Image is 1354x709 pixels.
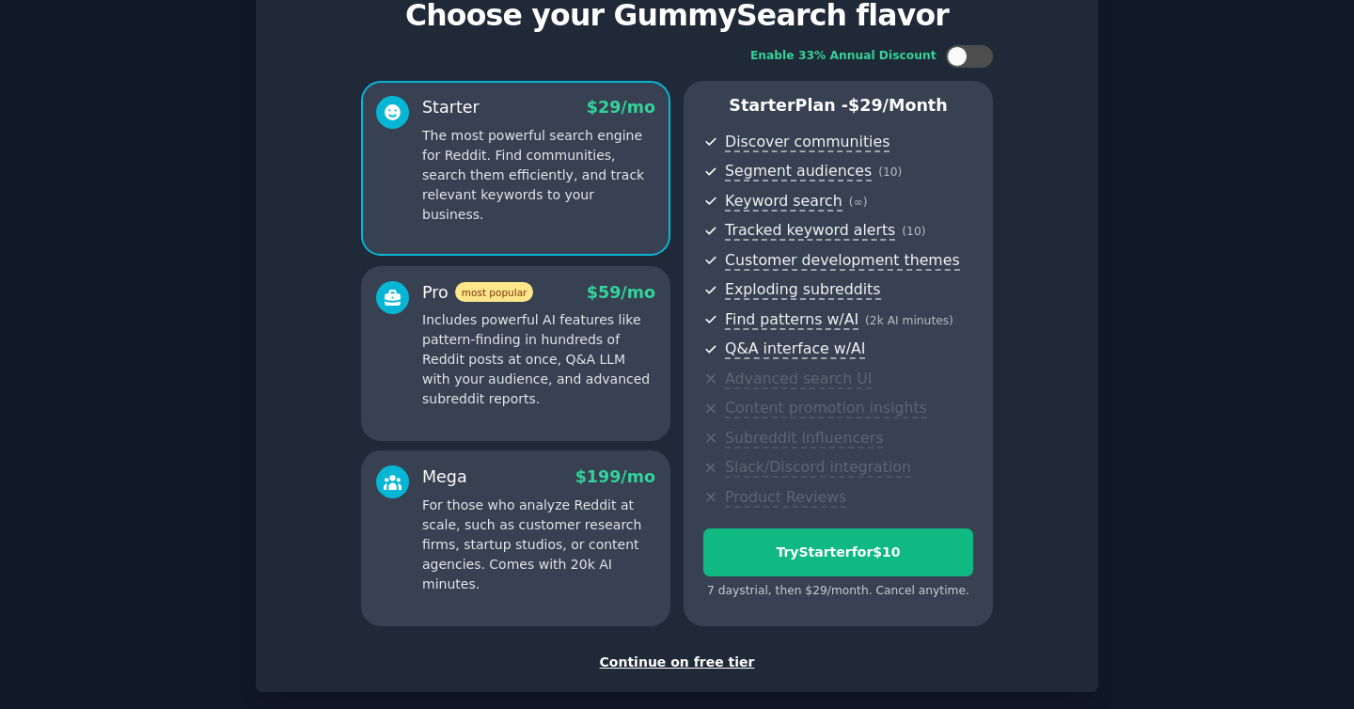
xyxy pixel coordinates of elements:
[878,165,902,179] span: ( 10 )
[725,162,872,181] span: Segment audiences
[725,429,883,449] span: Subreddit influencers
[422,281,533,305] div: Pro
[865,314,953,327] span: ( 2k AI minutes )
[902,225,925,238] span: ( 10 )
[725,370,872,389] span: Advanced search UI
[725,458,911,478] span: Slack/Discord integration
[725,192,842,212] span: Keyword search
[704,543,972,562] div: Try Starter for $10
[703,94,973,118] p: Starter Plan -
[725,251,960,271] span: Customer development themes
[422,126,655,225] p: The most powerful search engine for Reddit. Find communities, search them efficiently, and track ...
[725,488,846,508] span: Product Reviews
[575,467,655,486] span: $ 199 /mo
[725,310,858,330] span: Find patterns w/AI
[455,282,534,302] span: most popular
[422,465,467,489] div: Mega
[422,310,655,409] p: Includes powerful AI features like pattern-finding in hundreds of Reddit posts at once, Q&A LLM w...
[725,339,865,359] span: Q&A interface w/AI
[422,96,480,119] div: Starter
[725,399,927,418] span: Content promotion insights
[587,98,655,117] span: $ 29 /mo
[750,48,937,65] div: Enable 33% Annual Discount
[276,653,1078,672] div: Continue on free tier
[848,96,948,115] span: $ 29 /month
[422,496,655,594] p: For those who analyze Reddit at scale, such as customer research firms, startup studios, or conte...
[703,583,973,600] div: 7 days trial, then $ 29 /month . Cancel anytime.
[725,221,895,241] span: Tracked keyword alerts
[725,133,890,152] span: Discover communities
[725,280,880,300] span: Exploding subreddits
[587,283,655,302] span: $ 59 /mo
[703,528,973,576] button: TryStarterfor$10
[849,196,868,209] span: ( ∞ )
